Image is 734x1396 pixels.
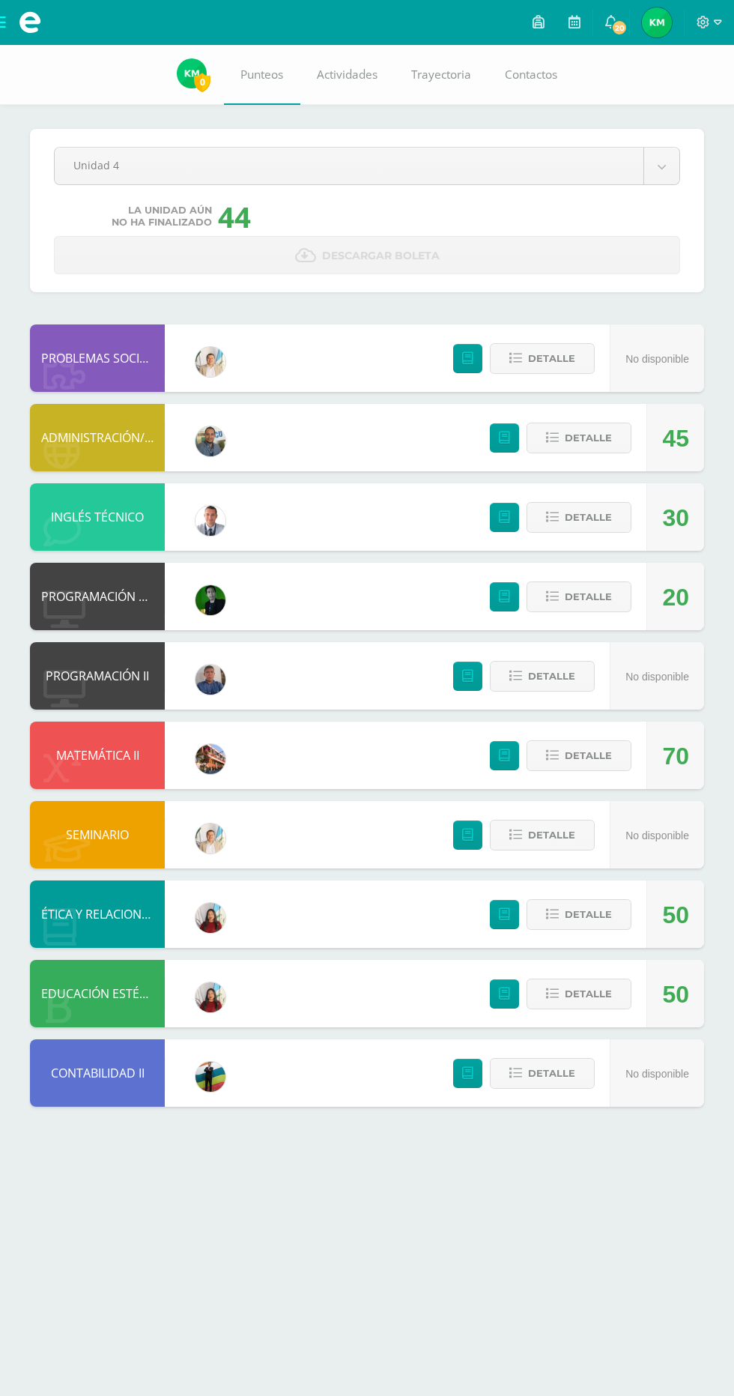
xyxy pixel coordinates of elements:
[30,722,165,789] div: MATEMÁTICA II
[662,722,689,790] div: 70
[625,671,689,683] span: No disponible
[195,585,225,615] img: a3f08ede47cf93992f6d41f2547503f4.png
[565,901,612,928] span: Detalle
[195,426,225,456] img: 17181a757847fc8d4c08dff730b821a1.png
[177,58,207,88] img: 7300ad391bb992a97d196bdac7d37d7e.png
[218,197,251,236] div: 44
[30,483,165,551] div: INGLÉS TÉCNICO
[224,45,300,105] a: Punteos
[195,347,225,377] img: f96c4e5d2641a63132d01c8857867525.png
[30,1039,165,1107] div: CONTABILIDAD II
[300,45,395,105] a: Actividades
[195,982,225,1012] img: 2a9226028aa254eb8bf160ce7b8ff5e0.png
[662,961,689,1028] div: 50
[625,830,689,841] span: No disponible
[195,824,225,853] img: f96c4e5d2641a63132d01c8857867525.png
[30,960,165,1027] div: EDUCACIÓN ESTÉTICA
[490,343,595,374] button: Detalle
[73,148,625,183] span: Unidad 4
[411,67,471,82] span: Trayectoria
[528,1060,575,1087] span: Detalle
[528,821,575,849] span: Detalle
[662,405,689,472] div: 45
[528,662,575,690] span: Detalle
[490,1058,595,1089] button: Detalle
[55,148,679,184] a: Unidad 4
[488,45,574,105] a: Contactos
[30,404,165,471] div: ADMINISTRACIÓN/REDACCIÓN Y CORRESPONDENCIA
[527,899,631,930] button: Detalle
[662,881,689,949] div: 50
[625,353,689,365] span: No disponible
[30,880,165,948] div: ÉTICA Y RELACIONES HUMANAS
[611,19,628,36] span: 20
[527,502,631,533] button: Detalle
[662,484,689,552] div: 30
[395,45,488,105] a: Trayectoria
[30,563,165,630] div: PROGRAMACIÓN COMERCIAL II
[527,581,631,612] button: Detalle
[527,423,631,453] button: Detalle
[194,73,210,91] span: 0
[490,820,595,850] button: Detalle
[527,740,631,771] button: Detalle
[317,67,377,82] span: Actividades
[565,583,612,611] span: Detalle
[662,563,689,631] div: 20
[112,205,212,229] span: La unidad aún no ha finalizado
[195,744,225,774] img: 0a4f8d2552c82aaa76f7aefb013bc2ce.png
[527,979,631,1009] button: Detalle
[195,506,225,536] img: 15665d9db7c334c2905e1587f3c0848d.png
[528,345,575,372] span: Detalle
[565,504,612,531] span: Detalle
[322,238,440,274] span: Descargar boleta
[505,67,557,82] span: Contactos
[642,7,672,37] img: 7300ad391bb992a97d196bdac7d37d7e.png
[30,801,165,868] div: SEMINARIO
[625,1068,689,1080] span: No disponible
[565,424,612,452] span: Detalle
[195,1062,225,1092] img: 162bcad57ce2e0614fab7e14d00a046d.png
[240,67,283,82] span: Punteos
[490,661,595,692] button: Detalle
[30,324,165,392] div: PROBLEMAS SOCIOECONÓMICOS
[195,665,225,695] img: bf66807720f313c6207fc724d78fb4d0.png
[565,980,612,1008] span: Detalle
[195,903,225,933] img: 2a9226028aa254eb8bf160ce7b8ff5e0.png
[565,742,612,770] span: Detalle
[30,642,165,710] div: PROGRAMACIÓN II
